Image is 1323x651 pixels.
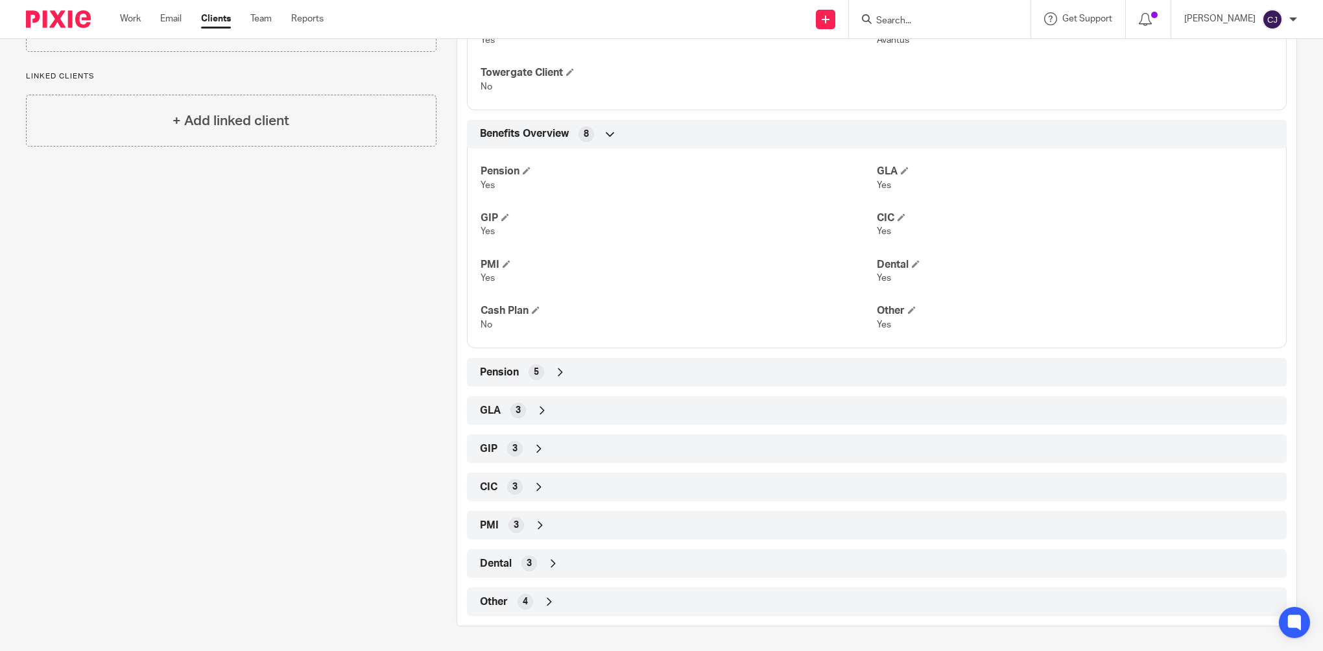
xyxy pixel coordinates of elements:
span: Dental [480,557,512,571]
span: Pension [480,366,519,379]
span: 3 [514,519,519,532]
h4: Cash Plan [481,304,877,318]
span: PMI [480,519,499,532]
h4: + Add linked client [173,111,289,131]
h4: PMI [481,258,877,272]
p: Linked clients [26,71,436,82]
span: Yes [481,227,495,236]
span: 3 [512,480,518,493]
span: Yes [481,274,495,283]
span: Yes [877,227,891,236]
span: 3 [512,442,518,455]
span: 4 [523,595,528,608]
span: No [481,320,492,329]
h4: Other [877,304,1273,318]
span: 3 [527,557,532,570]
p: [PERSON_NAME] [1184,12,1256,25]
img: Pixie [26,10,91,28]
span: 5 [534,366,539,379]
span: Yes [877,274,891,283]
span: Avantus [877,36,909,45]
span: Yes [481,181,495,190]
span: 3 [516,404,521,417]
span: GLA [480,404,501,418]
span: 8 [584,128,589,141]
span: Other [480,595,508,609]
h4: CIC [877,211,1273,225]
h4: GLA [877,165,1273,178]
a: Reports [291,12,324,25]
span: Yes [877,320,891,329]
span: CIC [480,480,497,494]
span: Yes [877,181,891,190]
a: Work [120,12,141,25]
span: Benefits Overview [480,127,569,141]
a: Clients [201,12,231,25]
span: Get Support [1062,14,1112,23]
a: Email [160,12,182,25]
span: GIP [480,442,497,456]
span: Yes [481,36,495,45]
img: svg%3E [1262,9,1283,30]
h4: Dental [877,258,1273,272]
h4: Pension [481,165,877,178]
h4: Towergate Client [481,66,877,80]
h4: GIP [481,211,877,225]
span: No [481,82,492,91]
input: Search [875,16,992,27]
a: Team [250,12,272,25]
